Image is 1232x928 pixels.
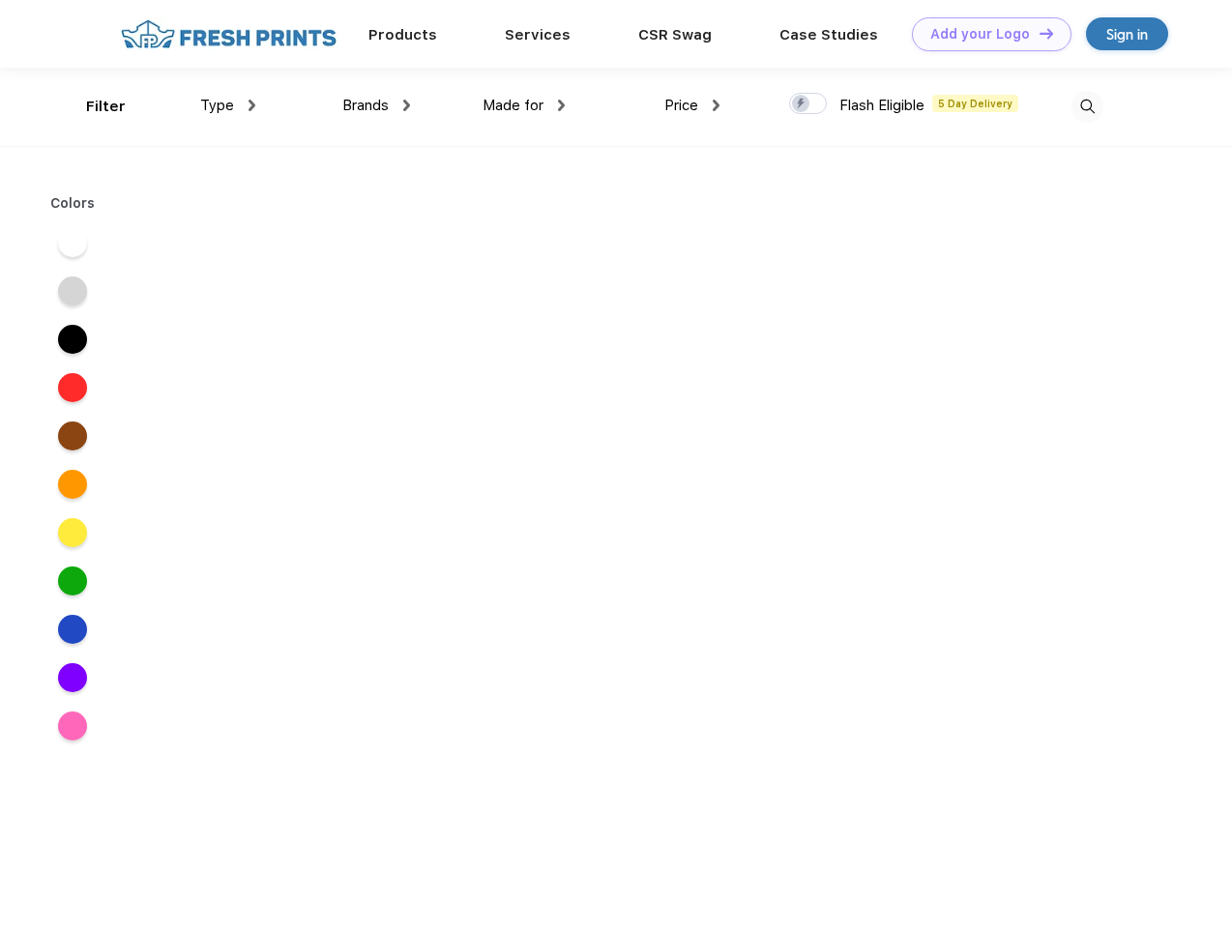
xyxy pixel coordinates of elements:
div: Colors [36,193,110,214]
div: Filter [86,96,126,118]
img: desktop_search.svg [1071,91,1103,123]
span: Type [200,97,234,114]
img: dropdown.png [403,100,410,111]
span: Made for [483,97,543,114]
span: Price [664,97,698,114]
span: 5 Day Delivery [932,95,1018,112]
span: Flash Eligible [839,97,924,114]
div: Sign in [1106,23,1148,45]
a: Sign in [1086,17,1168,50]
img: DT [1040,28,1053,39]
img: dropdown.png [249,100,255,111]
div: Add your Logo [930,26,1030,43]
img: dropdown.png [713,100,719,111]
img: dropdown.png [558,100,565,111]
span: Brands [342,97,389,114]
a: Products [368,26,437,43]
img: fo%20logo%202.webp [115,17,342,51]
